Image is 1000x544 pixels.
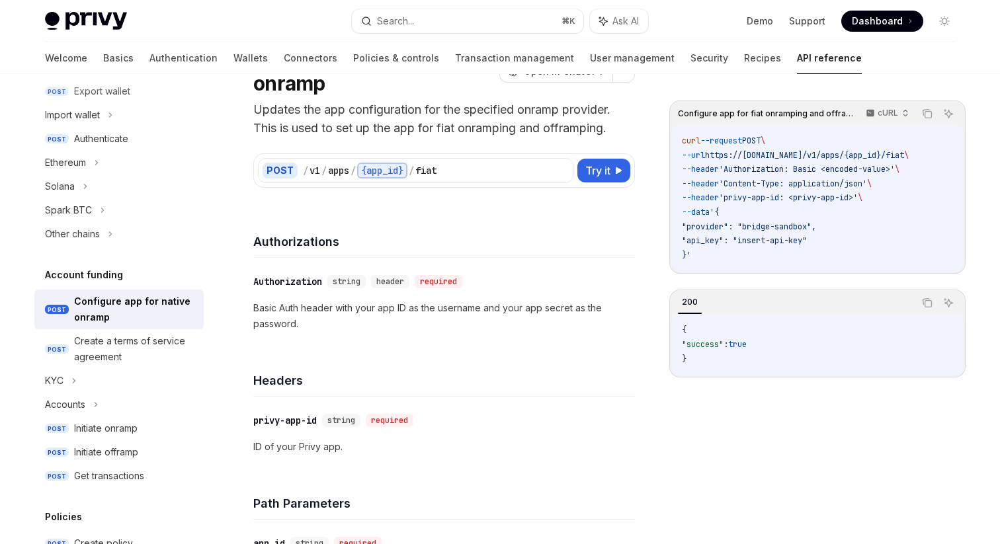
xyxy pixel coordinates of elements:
h5: Account funding [45,267,123,283]
span: 'Authorization: Basic <encoded-value>' [719,164,895,175]
div: Get transactions [74,468,144,484]
div: Ethereum [45,155,86,171]
span: "success" [682,339,724,350]
span: Configure app for fiat onramping and offramping. [678,108,853,119]
span: --header [682,178,719,189]
span: --header [682,192,719,203]
button: Toggle dark mode [934,11,955,32]
span: Try it [585,163,610,178]
a: POSTAuthenticate [34,127,204,151]
div: Authenticate [74,131,128,147]
div: Solana [45,178,75,194]
div: KYC [45,373,63,389]
span: POST [45,471,69,481]
span: \ [761,136,765,146]
div: privy-app-id [253,414,317,427]
p: cURL [878,108,898,118]
button: Ask AI [940,105,957,122]
span: POST [45,424,69,434]
a: Security [690,42,728,74]
p: Updates the app configuration for the specified onramp provider. This is used to set up the app f... [253,100,635,137]
span: --header [682,164,719,175]
div: Initiate offramp [74,444,138,460]
button: Search...⌘K [352,9,583,33]
p: Basic Auth header with your app ID as the username and your app secret as the password. [253,300,635,332]
a: Wallets [233,42,268,74]
a: POSTInitiate onramp [34,416,204,440]
button: Copy the contents from the code block [919,294,936,311]
div: / [303,164,308,177]
div: Other chains [45,226,100,242]
span: \ [858,192,862,203]
button: Ask AI [590,9,648,33]
button: Try it [577,159,630,182]
div: Import wallet [45,107,100,123]
span: : [724,339,728,350]
div: / [351,164,356,177]
div: Accounts [45,397,85,412]
span: POST [742,136,761,146]
a: Policies & controls [353,42,439,74]
a: Welcome [45,42,87,74]
span: Dashboard [852,15,903,28]
a: POSTInitiate offramp [34,440,204,464]
a: Connectors [284,42,337,74]
a: Recipes [744,42,781,74]
a: Support [789,15,825,28]
div: Search... [377,13,414,29]
span: string [333,276,360,287]
a: POSTCreate a terms of service agreement [34,329,204,369]
img: light logo [45,12,127,30]
div: fiat [415,164,437,177]
div: required [366,414,413,427]
a: Dashboard [841,11,923,32]
span: POST [45,305,69,315]
button: cURL [858,102,915,125]
div: Initiate onramp [74,420,138,436]
span: \ [904,150,909,161]
a: POSTConfigure app for native onramp [34,290,204,329]
div: / [409,164,414,177]
span: curl [682,136,700,146]
button: Ask AI [940,294,957,311]
span: "api_key": "insert-api-key" [682,235,807,246]
span: \ [895,164,899,175]
span: string [327,415,355,426]
button: Copy the contents from the code block [919,105,936,122]
div: POST [263,163,298,178]
a: Transaction management [455,42,574,74]
a: API reference [797,42,862,74]
span: POST [45,447,69,457]
span: true [728,339,747,350]
a: User management [590,42,675,74]
span: "provider": "bridge-sandbox", [682,221,816,232]
span: 'privy-app-id: <privy-app-id>' [719,192,858,203]
div: v1 [310,164,320,177]
span: }' [682,250,691,260]
h5: Policies [45,509,82,525]
span: POST [45,134,69,144]
div: Create a terms of service agreement [74,333,196,365]
div: Spark BTC [45,202,92,218]
span: POST [45,344,69,354]
span: --data [682,207,710,217]
div: Configure app for native onramp [74,293,196,325]
span: 'Content-Type: application/json' [719,178,867,189]
span: } [682,354,687,364]
div: 200 [678,294,702,310]
span: '{ [710,207,719,217]
a: POSTGet transactions [34,464,204,488]
span: \ [867,178,872,189]
div: apps [328,164,349,177]
span: { [682,325,687,335]
div: {app_id} [357,163,407,178]
a: Demo [747,15,773,28]
a: Basics [103,42,134,74]
span: --url [682,150,705,161]
span: Ask AI [612,15,639,28]
h4: Headers [253,371,635,389]
p: ID of your Privy app. [253,439,635,455]
div: required [415,275,462,288]
div: / [321,164,327,177]
span: header [376,276,404,287]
